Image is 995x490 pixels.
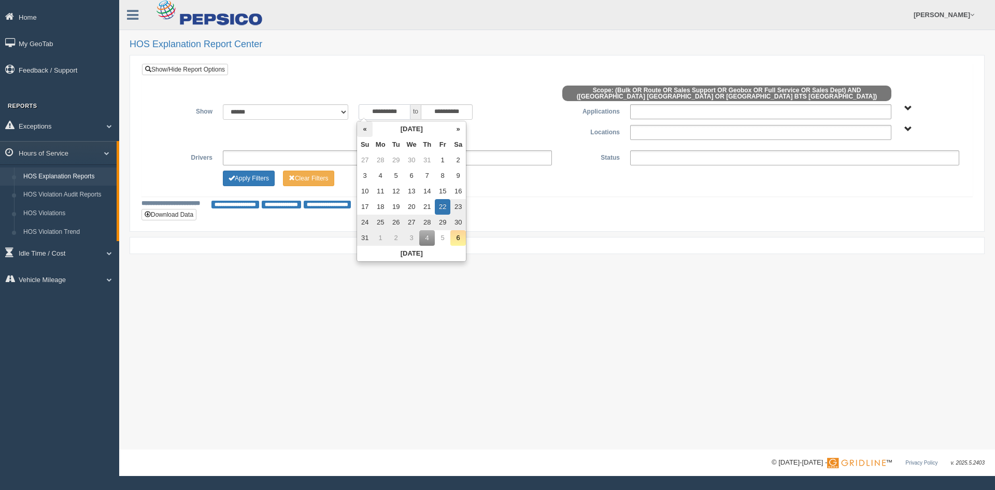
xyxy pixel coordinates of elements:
[450,168,466,184] td: 9
[373,121,450,137] th: [DATE]
[141,209,196,220] button: Download Data
[373,168,388,184] td: 4
[450,184,466,199] td: 16
[150,150,218,163] label: Drivers
[557,125,625,137] label: Locations
[450,215,466,230] td: 30
[357,199,373,215] td: 17
[19,223,117,242] a: HOS Violation Trend
[404,137,419,152] th: We
[388,215,404,230] td: 26
[557,150,625,163] label: Status
[557,104,625,117] label: Applications
[357,137,373,152] th: Su
[373,230,388,246] td: 1
[450,121,466,137] th: »
[373,152,388,168] td: 28
[419,184,435,199] td: 14
[357,184,373,199] td: 10
[905,460,937,466] a: Privacy Policy
[562,86,891,101] span: Scope: (Bulk OR Route OR Sales Support OR Geobox OR Full Service OR Sales Dept) AND ([GEOGRAPHIC_...
[388,152,404,168] td: 29
[410,104,421,120] span: to
[373,137,388,152] th: Mo
[404,230,419,246] td: 3
[130,39,985,50] h2: HOS Explanation Report Center
[450,230,466,246] td: 6
[404,152,419,168] td: 30
[419,230,435,246] td: 4
[827,458,886,468] img: Gridline
[357,168,373,184] td: 3
[388,137,404,152] th: Tu
[373,184,388,199] td: 11
[357,230,373,246] td: 31
[419,168,435,184] td: 7
[357,215,373,230] td: 24
[435,230,450,246] td: 5
[404,215,419,230] td: 27
[435,137,450,152] th: Fr
[772,457,985,468] div: © [DATE]-[DATE] - ™
[435,184,450,199] td: 15
[450,152,466,168] td: 2
[283,171,334,186] button: Change Filter Options
[357,152,373,168] td: 27
[150,104,218,117] label: Show
[388,230,404,246] td: 2
[142,64,228,75] a: Show/Hide Report Options
[404,199,419,215] td: 20
[435,199,450,215] td: 22
[19,186,117,204] a: HOS Violation Audit Reports
[223,171,275,186] button: Change Filter Options
[388,199,404,215] td: 19
[19,204,117,223] a: HOS Violations
[419,152,435,168] td: 31
[404,184,419,199] td: 13
[435,215,450,230] td: 29
[388,168,404,184] td: 5
[19,167,117,186] a: HOS Explanation Reports
[951,460,985,466] span: v. 2025.5.2403
[357,246,466,261] th: [DATE]
[388,184,404,199] td: 12
[419,137,435,152] th: Th
[450,137,466,152] th: Sa
[357,121,373,137] th: «
[419,199,435,215] td: 21
[435,152,450,168] td: 1
[373,215,388,230] td: 25
[404,168,419,184] td: 6
[435,168,450,184] td: 8
[419,215,435,230] td: 28
[373,199,388,215] td: 18
[450,199,466,215] td: 23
